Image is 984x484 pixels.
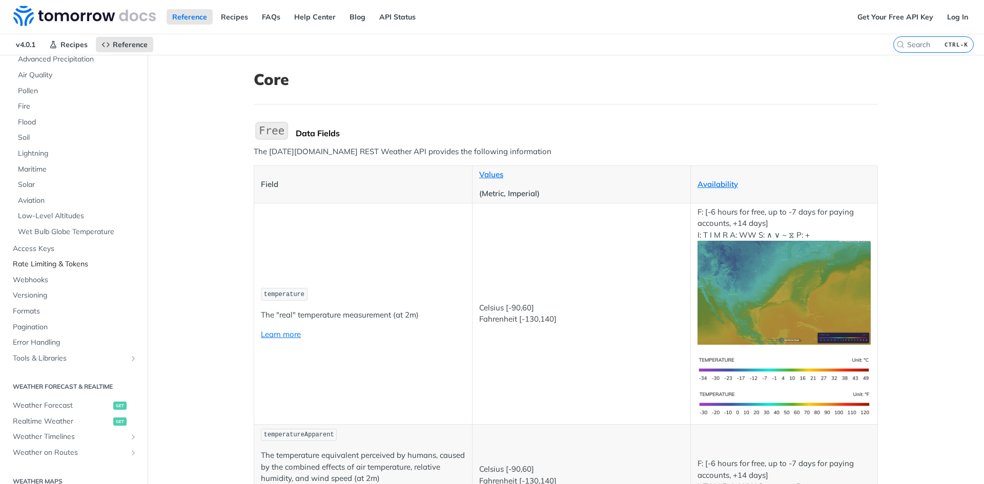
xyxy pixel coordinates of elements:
span: Pollen [18,86,137,96]
span: Pagination [13,322,137,332]
p: Celsius [-90,60] Fahrenheit [-130,140] [479,302,684,325]
a: Weather TimelinesShow subpages for Weather Timelines [8,429,140,445]
a: Pagination [8,320,140,335]
a: Versioning [8,288,140,303]
button: Show subpages for Tools & Libraries [129,354,137,363]
span: Expand image [698,398,871,408]
img: Tomorrow.io Weather API Docs [13,6,156,26]
a: Reference [96,37,153,52]
p: F: [-6 hours for free, up to -7 days for paying accounts, +14 days] I: T I M R A: WW S: ∧ ∨ ~ ⧖ P: + [698,206,871,345]
span: Maritime [18,164,137,175]
span: Reference [113,40,148,49]
span: Lightning [18,149,137,159]
a: Tools & LibrariesShow subpages for Tools & Libraries [8,351,140,366]
img: temperature-us [698,387,871,421]
a: Solar [13,177,140,193]
a: Learn more [261,329,301,339]
a: Air Quality [13,68,140,83]
a: Low-Level Altitudes [13,208,140,224]
span: Versioning [13,290,137,301]
button: Show subpages for Weather on Routes [129,449,137,457]
a: Availability [698,179,738,189]
h2: Weather Forecast & realtime [8,382,140,391]
span: Air Quality [18,70,137,80]
span: Recipes [60,40,88,49]
a: Error Handling [8,335,140,350]
a: Wet Bulb Globe Temperature [13,224,140,240]
a: Fire [13,99,140,114]
a: Rate Limiting & Tokens [8,257,140,272]
span: Flood [18,117,137,128]
a: Webhooks [8,272,140,288]
span: get [113,402,127,410]
a: Blog [344,9,371,25]
span: Tools & Libraries [13,353,127,364]
kbd: CTRL-K [942,39,971,50]
a: Help Center [289,9,341,25]
img: temperature-si [698,352,871,387]
svg: Search [896,40,905,49]
span: Expand image [698,287,871,297]
span: temperatureApparent [264,431,334,438]
div: Data Fields [296,128,878,138]
a: Formats [8,304,140,319]
a: Log In [941,9,974,25]
p: Field [261,179,465,191]
a: Pollen [13,83,140,99]
span: Solar [18,180,137,190]
a: Soil [13,130,140,145]
span: Access Keys [13,244,137,254]
p: (Metric, Imperial) [479,188,684,200]
a: Get Your Free API Key [852,9,939,25]
a: Realtime Weatherget [8,414,140,429]
span: Rate Limiting & Tokens [13,259,137,269]
a: Maritime [13,162,140,177]
span: get [113,417,127,426]
span: Wet Bulb Globe Temperature [18,227,137,237]
span: Error Handling [13,338,137,348]
span: Advanced Precipitation [18,54,137,65]
a: Lightning [13,146,140,161]
span: Aviation [18,196,137,206]
h1: Core [254,70,878,89]
span: Weather Forecast [13,401,111,411]
a: Reference [167,9,213,25]
a: FAQs [256,9,286,25]
p: The [DATE][DOMAIN_NAME] REST Weather API provides the following information [254,146,878,158]
span: Realtime Weather [13,416,111,427]
span: Low-Level Altitudes [18,211,137,221]
button: Show subpages for Weather Timelines [129,433,137,441]
a: Aviation [13,193,140,208]
span: Weather Timelines [13,432,127,442]
a: Recipes [44,37,93,52]
a: Flood [13,115,140,130]
span: Formats [13,306,137,317]
span: Expand image [698,364,871,373]
a: Weather on RoutesShow subpages for Weather on Routes [8,445,140,460]
a: Values [479,170,503,179]
a: Weather Forecastget [8,398,140,413]
a: Advanced Precipitation [13,52,140,67]
span: v4.0.1 [10,37,41,52]
img: temperature [698,241,871,345]
a: Access Keys [8,241,140,257]
a: API Status [374,9,421,25]
span: temperature [264,291,304,298]
span: Fire [18,101,137,112]
span: Soil [18,133,137,143]
p: The "real" temperature measurement (at 2m) [261,309,465,321]
a: Recipes [215,9,254,25]
span: Webhooks [13,275,137,285]
span: Weather on Routes [13,448,127,458]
